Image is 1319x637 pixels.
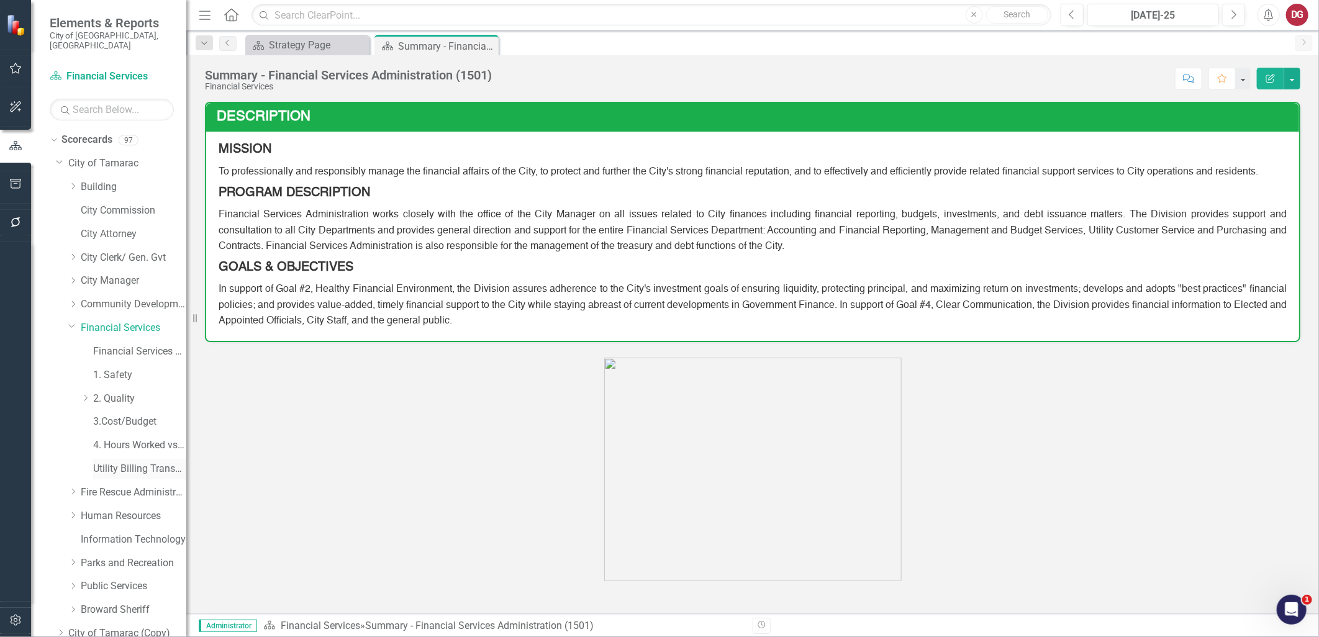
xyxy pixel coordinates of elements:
[281,620,360,631] a: Financial Services
[219,167,1258,177] span: To professionally and responsibly manage the financial affairs of the City, to protect and furthe...
[398,38,496,54] div: Summary - Financial Services Administration (1501)
[81,486,186,500] a: Fire Rescue Administration
[205,82,492,91] div: Financial Services
[93,415,186,429] a: 3.Cost/Budget
[50,30,174,51] small: City of [GEOGRAPHIC_DATA], [GEOGRAPHIC_DATA]
[81,180,186,194] a: Building
[604,358,902,581] img: finance.jpg
[1286,4,1308,26] button: DG
[252,4,1051,26] input: Search ClearPoint...
[81,204,186,218] a: City Commission
[81,251,186,265] a: City Clerk/ Gen. Gvt
[219,187,370,199] strong: PROGRAM DESCRIPTION
[93,392,186,406] a: 2. Quality
[81,556,186,571] a: Parks and Recreation
[217,109,1293,124] h3: Description
[93,462,186,476] a: Utility Billing Transactional Survey
[1087,4,1219,26] button: [DATE]-25
[61,133,112,147] a: Scorecards
[81,533,186,547] a: Information Technology
[219,210,1287,251] span: Financial Services Administration works closely with the office of the City Manager on all issues...
[93,368,186,382] a: 1. Safety
[50,99,174,120] input: Search Below...
[269,37,366,53] div: Strategy Page
[93,438,186,453] a: 4. Hours Worked vs Available hours
[119,135,138,145] div: 97
[50,70,174,84] a: Financial Services
[1004,9,1030,19] span: Search
[205,68,492,82] div: Summary - Financial Services Administration (1501)
[248,37,366,53] a: Strategy Page
[81,274,186,288] a: City Manager
[1277,595,1307,625] iframe: Intercom live chat
[68,156,186,171] a: City of Tamarac
[81,321,186,335] a: Financial Services
[81,297,186,312] a: Community Development
[1302,595,1312,605] span: 1
[199,620,257,632] span: Administrator
[1092,8,1215,23] div: [DATE]-25
[219,284,1287,325] span: In support of Goal #2, Healthy Financial Environment, the Division assures adherence to the City'...
[81,579,186,594] a: Public Services
[81,509,186,523] a: Human Resources
[365,620,594,631] div: Summary - Financial Services Administration (1501)
[6,14,28,36] img: ClearPoint Strategy
[93,345,186,359] a: Financial Services Scorecard
[219,143,271,156] strong: MISSION
[81,603,186,617] a: Broward Sheriff
[219,261,353,274] strong: GOALS & OBJECTIVES
[50,16,174,30] span: Elements & Reports
[986,6,1048,24] button: Search
[263,619,743,633] div: »
[81,227,186,242] a: City Attorney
